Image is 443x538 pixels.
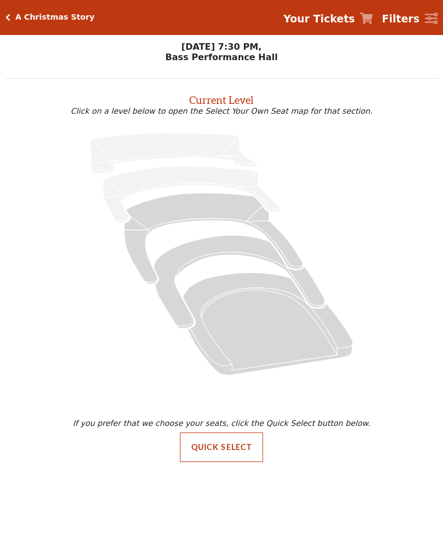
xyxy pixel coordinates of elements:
[180,432,264,462] button: Quick Select
[5,14,10,21] a: Click here to go back to filters
[283,11,373,27] a: Your Tickets
[90,133,258,173] path: Upper Gallery - Seats Available: 0
[283,13,355,25] strong: Your Tickets
[15,13,95,22] h5: A Christmas Story
[183,272,353,375] path: Orchestra / Parterre Circle - Seats Available: 203
[382,11,438,27] a: Filters
[103,166,281,223] path: Lower Gallery - Seats Available: 0
[5,89,438,107] h2: Current Level
[5,107,438,115] p: Click on a level below to open the Select Your Own Seat map for that section.
[8,419,435,428] p: If you prefer that we choose your seats, click the Quick Select button below.
[382,13,419,25] strong: Filters
[5,42,438,62] p: [DATE] 7:30 PM, Bass Performance Hall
